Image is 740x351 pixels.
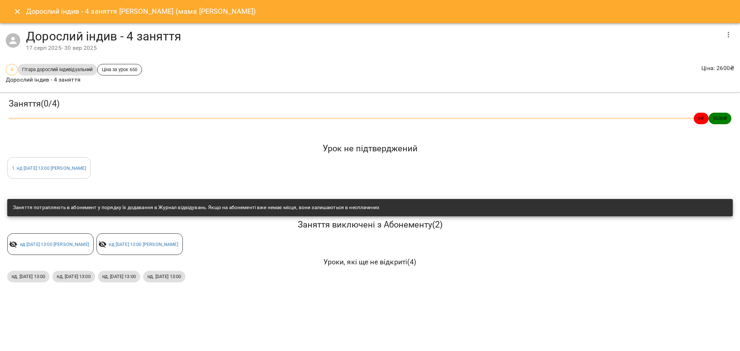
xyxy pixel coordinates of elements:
[7,143,733,154] h5: Урок не підтверджений
[98,273,140,280] span: нд, [DATE] 13:00
[6,66,17,73] span: 4
[26,44,720,52] div: 17 серп 2025 - 30 вер 2025
[9,98,731,109] h3: Заняття ( 0 / 4 )
[7,273,50,280] span: нд, [DATE] 13:00
[7,219,733,230] h5: Заняття виключені з Абонементу ( 2 )
[12,165,86,171] a: 1. нд [DATE] 13:00 [PERSON_NAME]
[13,201,379,214] div: Заняття потрапляють в абонемент у порядку їх додавання в Журнал відвідувань. Якщо на абонементі в...
[7,256,733,268] h6: Уроки, які ще не відкриті ( 4 )
[26,29,720,44] h4: Дорослий індив - 4 заняття
[26,6,256,17] h6: Дорослий індив - 4 заняття [PERSON_NAME] (мама [PERSON_NAME])
[701,64,734,73] p: Ціна : 2600 ₴
[18,66,97,73] span: Гітара дорослий індивідуальний
[143,273,185,280] span: нд, [DATE] 13:00
[694,115,709,122] span: 0 ₴
[6,75,142,84] p: Дорослий індив - 4 заняття
[9,3,26,20] button: Close
[109,242,178,247] a: нд [DATE] 13:00 [PERSON_NAME]
[709,115,731,122] span: 2600 ₴
[20,242,89,247] a: нд [DATE] 13:00 [PERSON_NAME]
[98,66,142,73] span: Ціна за урок 650
[52,273,95,280] span: нд, [DATE] 13:00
